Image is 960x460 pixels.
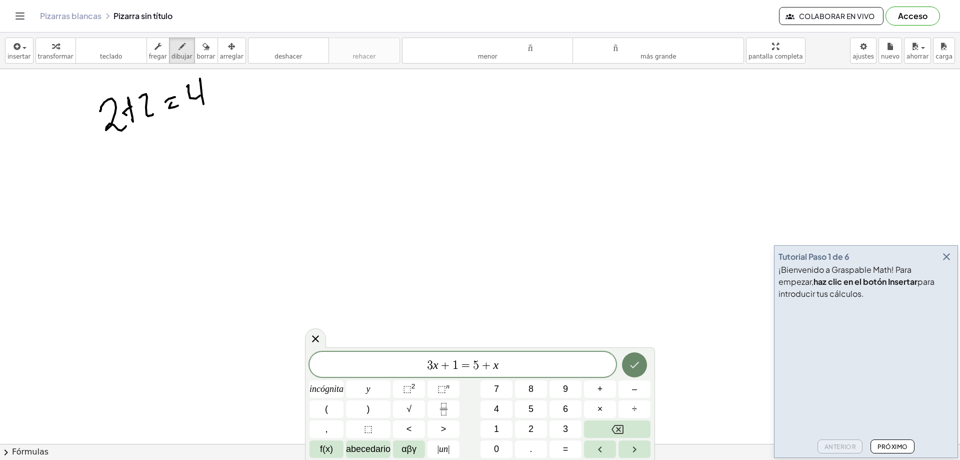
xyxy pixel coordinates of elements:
font: un [439,444,448,454]
button: 9 [549,380,581,398]
button: borrar [194,38,218,64]
button: tecladoteclado [75,38,147,64]
button: Flecha izquierda [584,440,616,458]
font: incógnita [309,384,343,394]
font: teclado [78,42,144,51]
font: | [437,444,439,454]
button: Menos que [393,420,425,438]
button: Próximo [870,439,914,453]
font: ¡Bienvenido a Graspable Math! Para empezar, [778,264,911,287]
span: 1 [452,359,458,371]
font: 6 [563,404,568,414]
font: rehacer [331,42,397,51]
font: 2 [528,424,533,434]
button: Colaborar en vivo [779,7,883,25]
button: 8 [515,380,547,398]
font: – [632,384,637,394]
font: más grande [640,53,676,60]
button: transformar [35,38,76,64]
span: 5 [473,359,479,371]
span: = [458,359,473,371]
font: Tutorial Paso 1 de 6 [778,251,849,262]
button: tamaño_del_formatomás grande [572,38,744,64]
button: arreglar [217,38,246,64]
button: carga [933,38,955,64]
font: √ [406,404,411,414]
button: 0 [480,440,512,458]
font: teclado [100,53,122,60]
font: tamaño_del_formato [404,42,571,51]
button: 5 [515,400,547,418]
button: insertar [5,38,33,64]
font: tamaño_del_formato [575,42,741,51]
font: borrar [197,53,215,60]
button: Funciones [309,440,343,458]
button: , [309,420,343,438]
button: pantalla completa [746,38,805,64]
font: transformar [38,53,73,60]
font: + [597,384,603,394]
var: x [433,358,438,371]
button: Hecho [622,352,647,377]
button: fregar [146,38,169,64]
button: ( [309,400,343,418]
font: 4 [494,404,499,414]
span: + [438,359,453,371]
font: deshacer [274,53,302,60]
button: 2 [515,420,547,438]
font: 9 [563,384,568,394]
a: Pizarras blancas [40,11,101,21]
button: 6 [549,400,581,418]
font: Colaborar en vivo [799,12,875,21]
button: 3 [549,420,581,438]
var: x [493,358,498,371]
font: menor [478,53,497,60]
font: , [325,424,327,434]
button: Retroceso [584,420,650,438]
button: 7 [480,380,512,398]
button: incógnita [309,380,343,398]
button: Cambiar navegación [12,8,28,24]
button: rehacerrehacer [328,38,400,64]
button: Menos [618,380,650,398]
button: 4 [480,400,512,418]
font: y [366,384,370,394]
font: 8 [528,384,533,394]
button: Dividir [618,400,650,418]
button: dibujar [169,38,195,64]
font: arreglar [220,53,243,60]
button: Sobrescrito [427,380,459,398]
button: alfabeto griego [393,440,425,458]
button: Flecha derecha [618,440,650,458]
button: ahorrar [904,38,931,64]
font: Próximo [877,443,908,450]
font: abecedario [346,444,390,454]
font: f(x) [320,444,333,454]
font: Acceso [898,11,927,21]
font: = [563,444,568,454]
font: × [597,404,603,414]
font: αβγ [401,444,416,454]
button: Raíz cuadrada [393,400,425,418]
font: pantalla completa [748,53,803,60]
button: y [346,380,390,398]
button: nuevo [878,38,902,64]
button: 1 [480,420,512,438]
font: 2 [411,382,415,390]
button: Marcador de posición [346,420,390,438]
button: deshacerdeshacer [248,38,329,64]
button: Al cuadrado [393,380,425,398]
font: ⬚ [364,424,372,434]
button: . [515,440,547,458]
button: ) [346,400,390,418]
button: tamaño_del_formatomenor [402,38,573,64]
font: fregar [149,53,167,60]
font: ⬚ [437,384,446,394]
font: ( [325,404,328,414]
span: 3 [427,359,433,371]
button: Valor absoluto [427,440,459,458]
font: carga [935,53,952,60]
font: < [406,424,412,434]
button: ajustes [850,38,876,64]
font: 1 [494,424,499,434]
